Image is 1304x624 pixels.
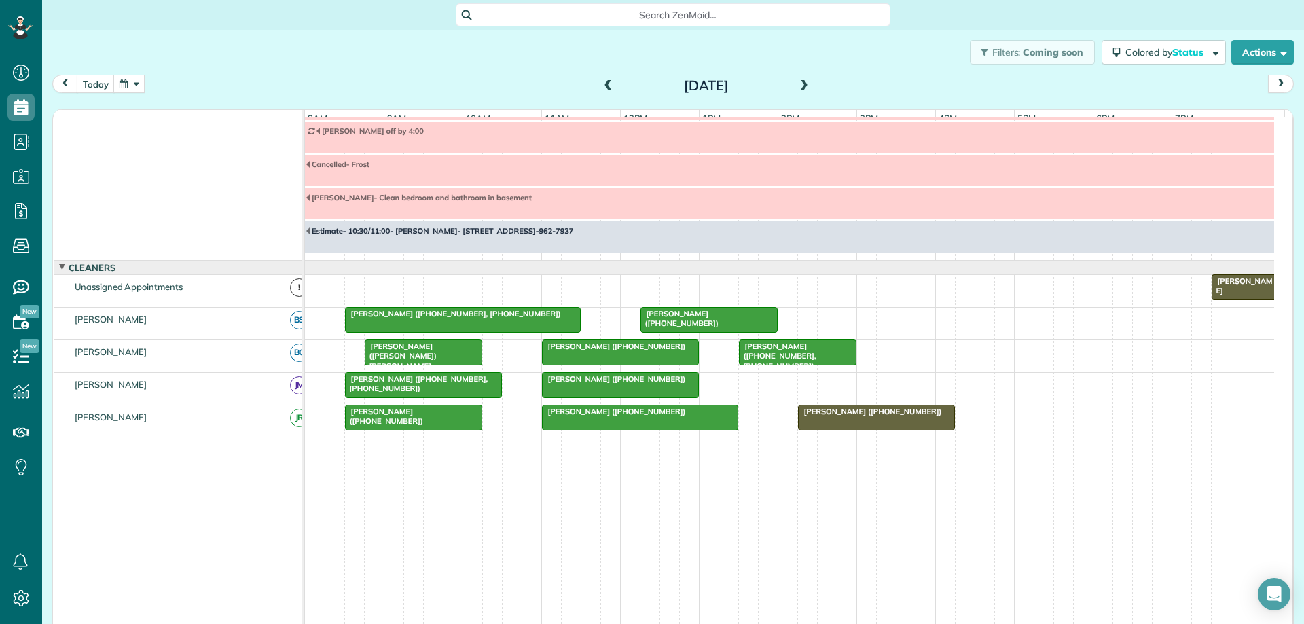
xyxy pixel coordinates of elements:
button: Colored byStatus [1102,40,1226,65]
span: Coming soon [1023,46,1084,58]
span: Cancelled- Frost [305,160,370,169]
button: Actions [1231,40,1294,65]
span: [PERSON_NAME] [72,314,150,325]
span: [PERSON_NAME] ([PHONE_NUMBER]) [797,407,943,416]
span: Cleaners [66,262,118,273]
div: Open Intercom Messenger [1258,578,1290,610]
span: 4pm [936,113,960,124]
span: [PERSON_NAME] ([PHONE_NUMBER]) [344,407,424,426]
span: 12pm [621,113,650,124]
span: BS [290,311,308,329]
span: [PERSON_NAME] off by 4:00 [315,126,424,136]
span: [PERSON_NAME] ([PHONE_NUMBER]) [640,309,719,328]
span: 3pm [857,113,881,124]
span: 7pm [1172,113,1196,124]
button: next [1268,75,1294,93]
span: Unassigned Appointments [72,281,185,292]
span: Filters: [992,46,1021,58]
span: [PERSON_NAME]- Clean bedroom and bathroom in basement [305,193,532,202]
span: [PERSON_NAME] ([PHONE_NUMBER]) [541,407,687,416]
span: 1pm [700,113,723,124]
span: JR [290,409,308,427]
span: JM [290,376,308,394]
span: [PERSON_NAME] ([PHONE_NUMBER], [PHONE_NUMBER]) [738,342,816,371]
span: 11am [542,113,573,124]
span: 10am [463,113,494,124]
span: New [20,305,39,318]
span: [PERSON_NAME] ([PERSON_NAME]) [PERSON_NAME] ([PHONE_NUMBER], [PHONE_NUMBER]) [364,342,442,390]
span: [PERSON_NAME] ([PHONE_NUMBER]) [541,342,687,351]
span: [PERSON_NAME] [72,379,150,390]
span: [PERSON_NAME] [72,346,150,357]
span: 9am [384,113,410,124]
span: 2pm [778,113,802,124]
span: New [20,339,39,353]
span: [PERSON_NAME] [72,411,150,422]
span: 6pm [1093,113,1117,124]
span: 8am [305,113,330,124]
span: [PERSON_NAME] ([PHONE_NUMBER], [PHONE_NUMBER]) [344,374,488,393]
h2: [DATE] [621,78,791,93]
button: today [77,75,115,93]
button: prev [52,75,78,93]
span: 5pm [1015,113,1038,124]
span: BC [290,344,308,362]
span: [PERSON_NAME] ([PHONE_NUMBER], [PHONE_NUMBER]) [344,309,562,318]
span: Estimate- 10:30/11:00- [PERSON_NAME]- [STREET_ADDRESS]-962-7937 [305,226,574,236]
span: ! [290,278,308,297]
span: Colored by [1125,46,1208,58]
span: [PERSON_NAME] [1211,276,1273,295]
span: [PERSON_NAME] ([PHONE_NUMBER]) [541,374,687,384]
span: Status [1172,46,1206,58]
